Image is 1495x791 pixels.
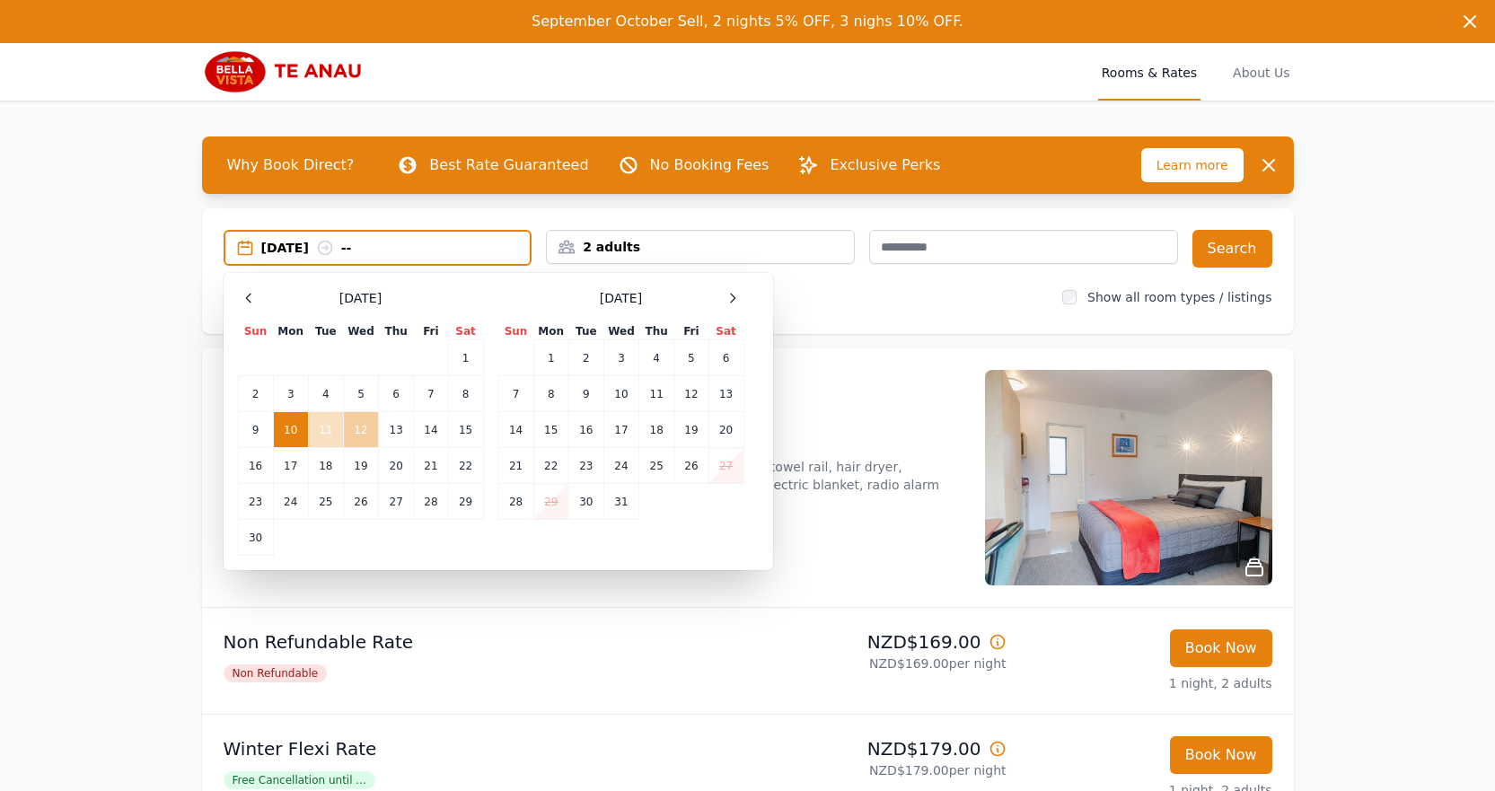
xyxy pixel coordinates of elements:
p: NZD$179.00 per night [755,761,1007,779]
p: Winter Flexi Rate [224,736,741,761]
p: Non Refundable Rate [224,629,741,655]
td: 29 [448,484,483,520]
th: Thu [639,323,674,340]
td: 1 [533,340,568,376]
td: 30 [238,520,273,556]
td: 19 [674,412,708,448]
td: 1 [448,340,483,376]
div: 2 adults [547,238,854,256]
th: Thu [379,323,414,340]
th: Mon [533,323,568,340]
td: 26 [674,448,708,484]
td: 24 [603,448,638,484]
td: 28 [498,484,533,520]
p: Best Rate Guaranteed [429,154,588,176]
td: 17 [603,412,638,448]
a: Rooms & Rates [1098,43,1200,101]
span: Learn more [1141,148,1244,182]
th: Wed [343,323,378,340]
td: 13 [708,376,743,412]
button: Search [1192,230,1272,268]
td: 7 [498,376,533,412]
p: NZD$179.00 [755,736,1007,761]
td: 19 [343,448,378,484]
td: 5 [674,340,708,376]
th: Tue [568,323,603,340]
td: 25 [308,484,343,520]
td: 8 [533,376,568,412]
span: [DATE] [339,289,382,307]
th: Tue [308,323,343,340]
p: No Booking Fees [650,154,769,176]
td: 30 [568,484,603,520]
td: 14 [414,412,448,448]
span: Why Book Direct? [213,147,369,183]
th: Sun [238,323,273,340]
td: 22 [448,448,483,484]
td: 3 [603,340,638,376]
td: 25 [639,448,674,484]
button: Book Now [1170,629,1272,667]
a: About Us [1229,43,1293,101]
td: 23 [238,484,273,520]
label: Show all room types / listings [1087,290,1271,304]
td: 2 [568,340,603,376]
th: Fri [674,323,708,340]
td: 6 [708,340,743,376]
td: 5 [343,376,378,412]
p: Exclusive Perks [830,154,940,176]
img: Bella Vista Te Anau [202,50,374,93]
td: 9 [238,412,273,448]
td: 26 [343,484,378,520]
p: NZD$169.00 [755,629,1007,655]
td: 17 [273,448,308,484]
span: [DATE] [600,289,642,307]
td: 14 [498,412,533,448]
td: 23 [568,448,603,484]
td: 24 [273,484,308,520]
td: 11 [308,412,343,448]
th: Sat [708,323,743,340]
td: 10 [273,412,308,448]
button: Book Now [1170,736,1272,774]
td: 27 [379,484,414,520]
td: 2 [238,376,273,412]
p: 1 night, 2 adults [1021,674,1272,692]
th: Sat [448,323,483,340]
td: 4 [308,376,343,412]
td: 7 [414,376,448,412]
th: Mon [273,323,308,340]
td: 4 [639,340,674,376]
td: 16 [568,412,603,448]
th: Wed [603,323,638,340]
td: 21 [414,448,448,484]
div: [DATE] -- [261,239,531,257]
td: 12 [343,412,378,448]
td: 21 [498,448,533,484]
td: 31 [603,484,638,520]
td: 27 [708,448,743,484]
td: 9 [568,376,603,412]
th: Sun [498,323,533,340]
td: 16 [238,448,273,484]
td: 6 [379,376,414,412]
td: 28 [414,484,448,520]
td: 20 [708,412,743,448]
td: 15 [533,412,568,448]
td: 11 [639,376,674,412]
td: 12 [674,376,708,412]
td: 15 [448,412,483,448]
td: 13 [379,412,414,448]
span: Non Refundable [224,664,328,682]
td: 8 [448,376,483,412]
td: 29 [533,484,568,520]
td: 22 [533,448,568,484]
p: NZD$169.00 per night [755,655,1007,672]
td: 3 [273,376,308,412]
span: Free Cancellation until ... [224,771,375,789]
td: 20 [379,448,414,484]
span: September October Sell, 2 nights 5% OFF, 3 nighs 10% OFF. [532,13,963,30]
td: 10 [603,376,638,412]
